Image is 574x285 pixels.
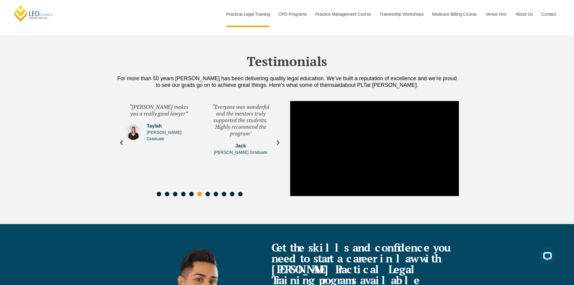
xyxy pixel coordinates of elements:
a: Venue Hire [481,1,511,27]
div: 7 / 11 [201,97,280,188]
a: Traineeship Workshops [375,1,428,27]
span: Go to slide 6 [197,192,202,196]
div: “Everyone was wonderful and the mentors truly supported the students. Highly recommend the program’ [207,103,274,137]
a: About Us [511,1,537,27]
div: Slides [120,97,280,200]
a: Medicare Billing Course [428,1,481,27]
span: Go to slide 1 [157,192,161,196]
a: Practical Legal Training [222,1,274,27]
span: Go to slide 11 [238,192,243,196]
span: Taylah [147,123,192,129]
span: [PERSON_NAME] Graduate [214,149,267,156]
p: For more than 50 years [PERSON_NAME] has been delivering quality legal education. We’ve built a r... [115,75,459,88]
iframe: LiveChat chat widget [534,245,559,270]
span: about PLT [342,82,366,88]
span: Go to slide 2 [165,192,169,196]
span: Go to slide 3 [173,192,177,196]
span: [PERSON_NAME] Graduate [147,129,192,142]
span: Go to slide 7 [205,192,210,196]
a: CPD Programs [274,1,311,27]
a: Contact [537,1,560,27]
div: Next slide [275,140,281,146]
span: Jack [214,143,267,149]
div: 6 / 11 [120,97,198,188]
span: Go to slide 8 [214,192,218,196]
h2: Testimonials [115,54,459,69]
span: Go to slide 9 [222,192,226,196]
span: Go to slide 10 [230,192,234,196]
div: “[PERSON_NAME] makes you a really good lawyer” [126,103,192,117]
span: Go to slide 4 [181,192,186,196]
a: Practice Management Course [311,1,375,27]
img: Taylah Marsh-Irwin | Leo Cussen Graduate Testimonial [126,125,141,140]
div: Previous slide [118,140,124,146]
span: Go to slide 5 [189,192,194,196]
a: [PERSON_NAME] Centre for Law [14,5,54,22]
span: said [332,82,342,88]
